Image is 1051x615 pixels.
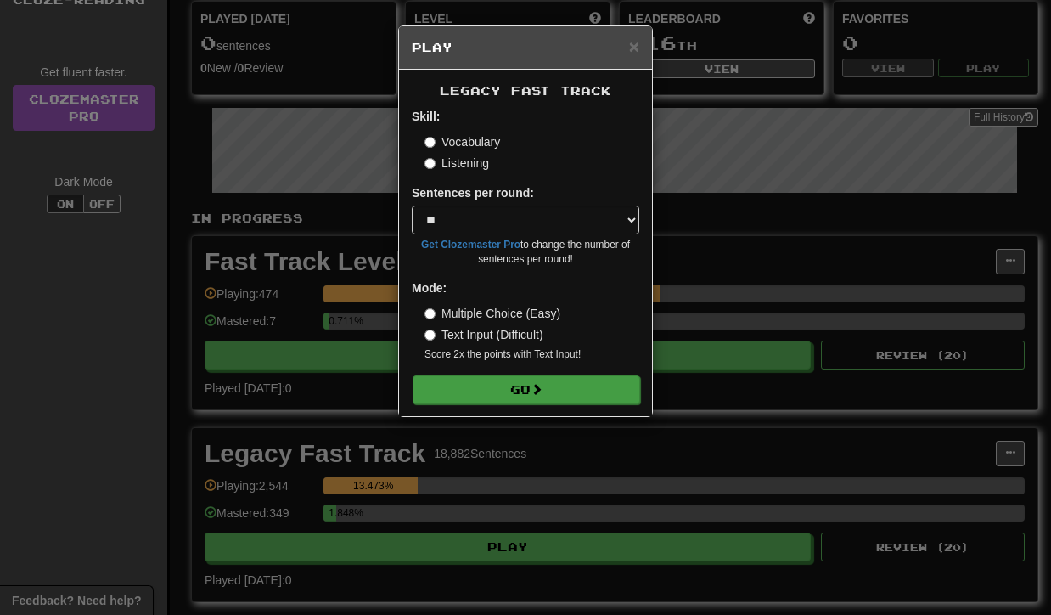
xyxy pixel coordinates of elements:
[424,155,489,172] label: Listening
[440,83,611,98] span: Legacy Fast Track
[424,137,436,148] input: Vocabulary
[424,305,560,322] label: Multiple Choice (Easy)
[424,330,436,341] input: Text Input (Difficult)
[412,110,440,123] strong: Skill:
[413,375,640,404] button: Go
[421,239,520,251] a: Get Clozemaster Pro
[424,347,639,362] small: Score 2x the points with Text Input !
[629,37,639,56] span: ×
[424,308,436,319] input: Multiple Choice (Easy)
[424,158,436,169] input: Listening
[629,37,639,55] button: Close
[412,238,639,267] small: to change the number of sentences per round!
[424,133,500,150] label: Vocabulary
[412,39,639,56] h5: Play
[412,281,447,295] strong: Mode:
[424,326,543,343] label: Text Input (Difficult)
[412,184,534,201] label: Sentences per round:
